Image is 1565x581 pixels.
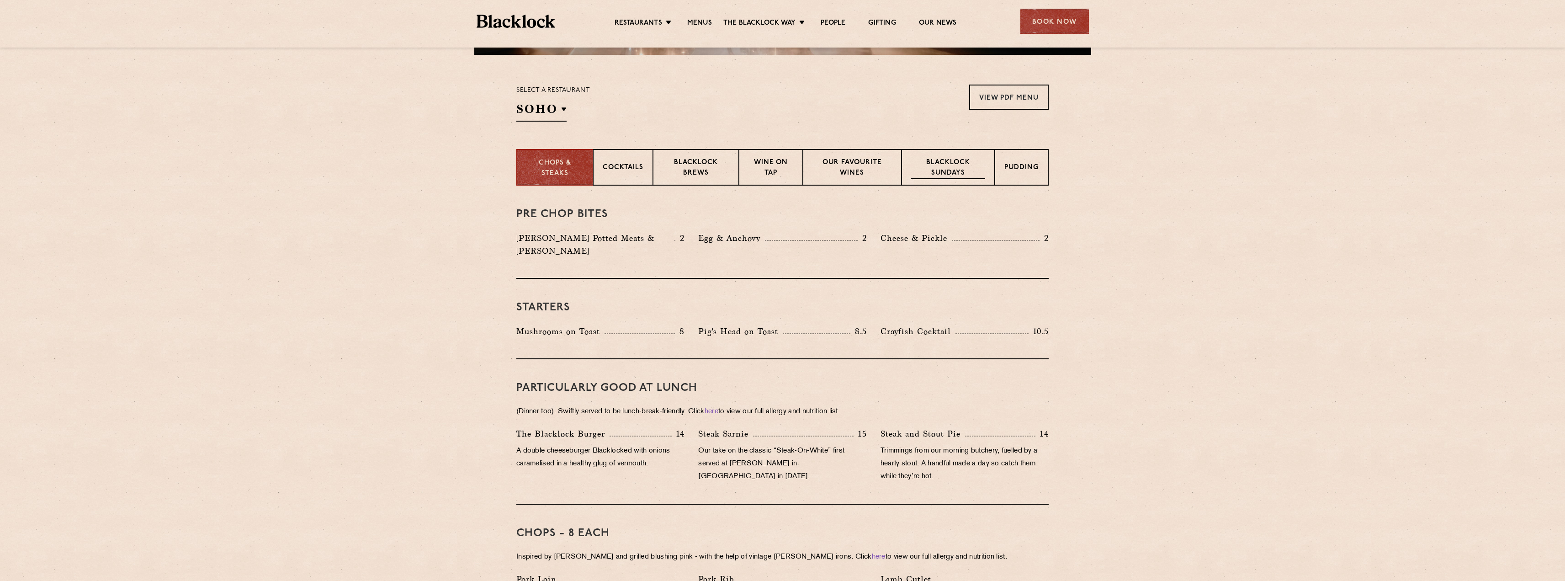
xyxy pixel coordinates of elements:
[868,19,896,29] a: Gifting
[911,158,985,179] p: Blacklock Sundays
[516,551,1049,564] p: Inspired by [PERSON_NAME] and grilled blushing pink - with the help of vintage [PERSON_NAME] iron...
[881,445,1049,483] p: Trimmings from our morning butchery, fuelled by a hearty stout. A handful made a day so catch the...
[1035,428,1049,440] p: 14
[858,232,867,244] p: 2
[812,158,891,179] p: Our favourite wines
[516,208,1049,220] h3: Pre Chop Bites
[526,158,584,179] p: Chops & Steaks
[675,325,684,337] p: 8
[698,325,783,338] p: Pig's Head on Toast
[516,302,1049,314] h3: Starters
[698,445,866,483] p: Our take on the classic “Steak-On-White” first served at [PERSON_NAME] in [GEOGRAPHIC_DATA] in [D...
[698,427,753,440] p: Steak Sarnie
[748,158,793,179] p: Wine on Tap
[477,15,556,28] img: BL_Textured_Logo-footer-cropped.svg
[516,232,674,257] p: [PERSON_NAME] Potted Meats & [PERSON_NAME]
[872,554,886,560] a: here
[516,405,1049,418] p: (Dinner too). Swiftly served to be lunch-break-friendly. Click to view our full allergy and nutri...
[854,428,867,440] p: 15
[516,427,610,440] p: The Blacklock Burger
[705,408,718,415] a: here
[881,325,955,338] p: Crayfish Cocktail
[850,325,867,337] p: 8.5
[919,19,957,29] a: Our News
[615,19,662,29] a: Restaurants
[516,325,605,338] p: Mushrooms on Toast
[603,163,643,174] p: Cocktails
[881,232,952,245] p: Cheese & Pickle
[969,85,1049,110] a: View PDF Menu
[516,382,1049,394] h3: PARTICULARLY GOOD AT LUNCH
[516,445,684,470] p: A double cheeseburger Blacklocked with onions caramelised in a healthy glug of vermouth.
[1040,232,1049,244] p: 2
[672,428,685,440] p: 14
[663,158,729,179] p: Blacklock Brews
[723,19,796,29] a: The Blacklock Way
[881,427,965,440] p: Steak and Stout Pie
[675,232,684,244] p: 2
[516,528,1049,539] h3: Chops - 8 each
[1004,163,1039,174] p: Pudding
[1029,325,1049,337] p: 10.5
[687,19,712,29] a: Menus
[516,101,567,122] h2: SOHO
[821,19,845,29] a: People
[1020,9,1089,34] div: Book Now
[698,232,765,245] p: Egg & Anchovy
[516,85,590,96] p: Select a restaurant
